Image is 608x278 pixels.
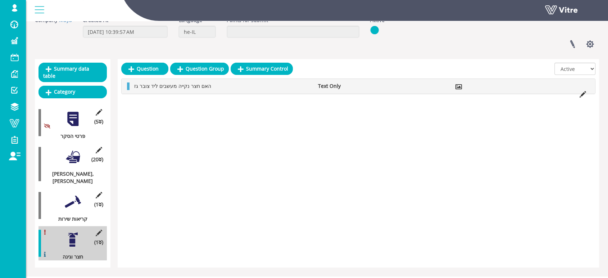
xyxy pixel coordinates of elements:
a: Question [121,63,168,75]
a: Summary data table [38,63,107,82]
img: yes [370,26,379,35]
div: קריאות שירות [38,215,101,223]
li: Text Only [314,82,383,90]
span: (5 ) [94,118,103,125]
div: [PERSON_NAME], [PERSON_NAME] [38,170,101,185]
span: (1 ) [94,239,103,246]
span: (1 ) [94,201,103,208]
div: פרטי הסקר [38,133,101,140]
a: Question Group [170,63,229,75]
span: האם חצר נקייה מעשבים ליד צובר גז [134,82,211,89]
div: חצר וגינה [38,253,101,260]
span: (20 ) [91,156,103,163]
a: Summary Control [231,63,293,75]
a: Category [38,86,107,98]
